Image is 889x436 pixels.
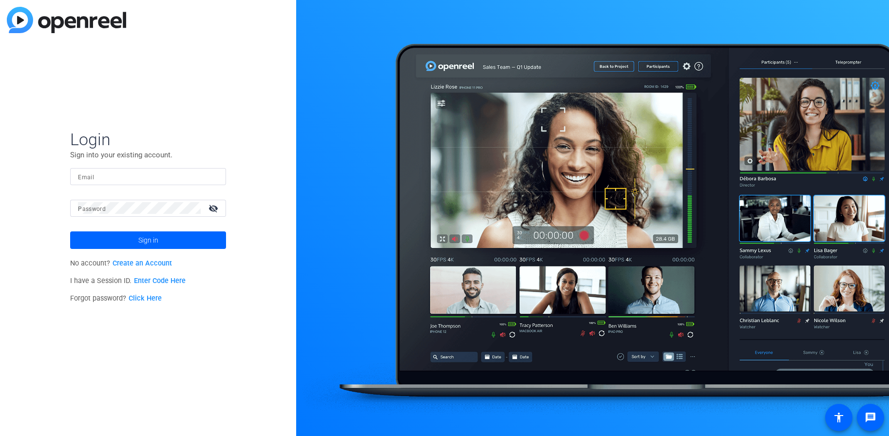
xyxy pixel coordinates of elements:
[78,174,94,181] mat-label: Email
[134,277,186,285] a: Enter Code Here
[78,206,106,212] mat-label: Password
[70,294,162,303] span: Forgot password?
[138,228,158,252] span: Sign in
[70,259,172,267] span: No account?
[70,129,226,150] span: Login
[7,7,126,33] img: blue-gradient.svg
[113,259,172,267] a: Create an Account
[203,201,226,215] mat-icon: visibility_off
[70,231,226,249] button: Sign in
[78,171,218,182] input: Enter Email Address
[70,277,186,285] span: I have a Session ID.
[865,412,876,423] mat-icon: message
[70,150,226,160] p: Sign into your existing account.
[833,412,845,423] mat-icon: accessibility
[129,294,162,303] a: Click Here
